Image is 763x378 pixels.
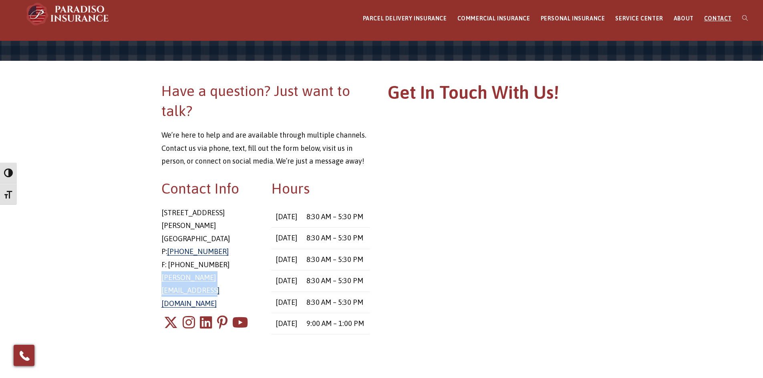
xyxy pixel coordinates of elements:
p: We’re here to help and are available through multiple channels. Contact us via phone, text, fill ... [161,129,370,168]
a: [PHONE_NUMBER] [167,247,229,256]
td: [DATE] [272,228,302,249]
span: COMMERCIAL INSURANCE [457,15,530,22]
span: PERSONAL INSURANCE [541,15,605,22]
td: [DATE] [272,206,302,228]
a: Pinterest [217,310,227,335]
h2: Contact Info [161,178,260,198]
h1: Get In Touch With Us! [388,81,597,108]
span: PARCEL DELIVERY INSURANCE [363,15,447,22]
h2: Hours [272,178,370,198]
span: ABOUT [674,15,694,22]
td: [DATE] [272,270,302,292]
a: LinkedIn [200,310,212,335]
time: 8:30 AM – 5:30 PM [306,298,363,306]
span: SERVICE CENTER [615,15,663,22]
time: 8:30 AM – 5:30 PM [306,276,363,285]
td: [DATE] [272,249,302,270]
img: Paradiso Insurance [24,2,112,26]
time: 9:00 AM – 1:00 PM [306,319,364,328]
a: Youtube [232,310,248,335]
td: [DATE] [272,292,302,313]
a: Instagram [183,310,195,335]
time: 8:30 AM – 5:30 PM [306,234,363,242]
h2: Have a question? Just want to talk? [161,81,370,121]
a: [PERSON_NAME][EMAIL_ADDRESS][DOMAIN_NAME] [161,273,219,308]
time: 8:30 AM – 5:30 PM [306,255,363,264]
time: 8:30 AM – 5:30 PM [306,212,363,221]
td: [DATE] [272,313,302,334]
span: CONTACT [704,15,732,22]
a: X [164,310,178,335]
p: [STREET_ADDRESS] [PERSON_NAME][GEOGRAPHIC_DATA] P: F: [PHONE_NUMBER] [161,206,260,310]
